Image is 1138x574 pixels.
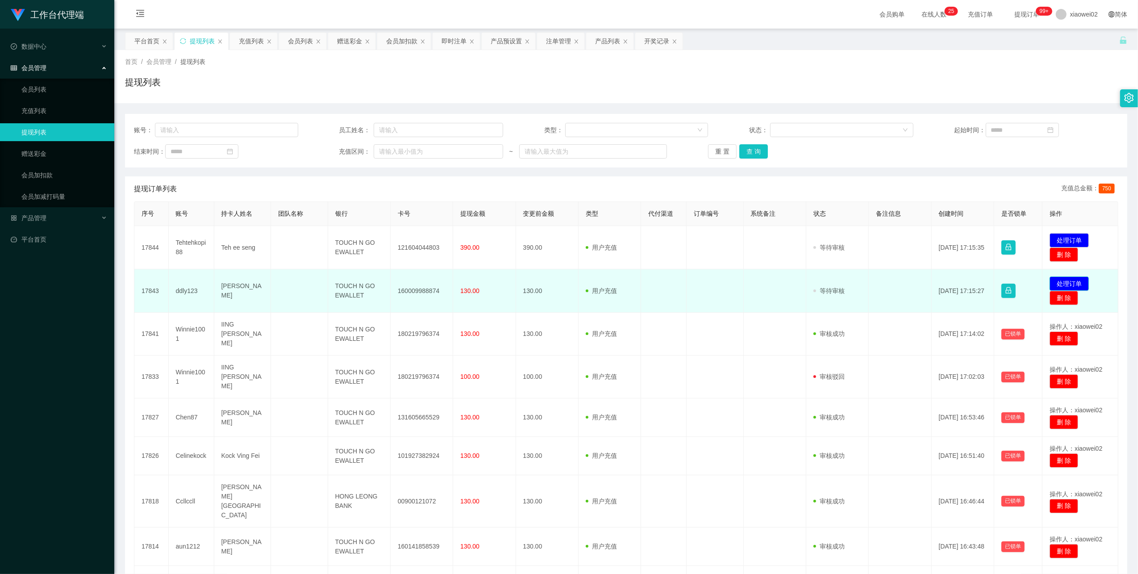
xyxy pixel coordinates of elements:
td: [DATE] 17:14:02 [932,313,994,356]
span: 提现列表 [180,58,205,65]
td: 130.00 [516,528,579,566]
span: / [175,58,177,65]
span: 用户充值 [586,287,617,294]
span: 审核成功 [813,330,845,337]
span: 状态： [749,126,770,135]
img: logo.9652507e.png [11,9,25,21]
span: 审核成功 [813,452,845,459]
td: [PERSON_NAME] [214,528,271,566]
td: [DATE] 17:15:35 [932,226,994,269]
span: 状态 [813,210,826,217]
i: 图标: close [217,39,223,44]
span: 操作人：xiaowei02 [1050,445,1102,452]
div: 会员加扣款 [386,33,417,50]
i: 图标: sync [180,38,186,44]
span: 等待审核 [813,244,845,251]
span: 提现订单 [1010,11,1044,17]
div: 产品预设置 [491,33,522,50]
div: 即时注单 [442,33,467,50]
span: 用户充值 [586,498,617,505]
i: 图标: close [469,39,475,44]
td: 101927382924 [391,437,453,475]
span: 用户充值 [586,452,617,459]
td: [PERSON_NAME][GEOGRAPHIC_DATA] [214,475,271,528]
i: 图标: close [316,39,321,44]
span: 卡号 [398,210,410,217]
td: TOUCH N GO EWALLET [328,356,391,398]
span: 系统备注 [751,210,776,217]
td: 180219796374 [391,313,453,356]
a: 会员加减打码量 [21,188,107,205]
i: 图标: check-circle-o [11,43,17,50]
td: 160009988874 [391,269,453,313]
button: 已锁单 [1001,451,1025,461]
td: 17818 [134,475,169,528]
button: 已锁单 [1001,541,1025,552]
span: 130.00 [460,498,479,505]
td: TOUCH N GO EWALLET [328,437,391,475]
i: 图标: table [11,65,17,71]
span: 130.00 [460,330,479,337]
span: 起始时间： [955,126,986,135]
span: 130.00 [460,452,479,459]
span: 390.00 [460,244,479,251]
span: 变更前金额 [523,210,554,217]
span: 750 [1099,184,1115,193]
a: 赠送彩金 [21,145,107,163]
td: 17843 [134,269,169,313]
div: 平台首页 [134,33,159,50]
td: TOUCH N GO EWALLET [328,313,391,356]
div: 提现列表 [190,33,215,50]
div: 充值列表 [239,33,264,50]
span: 用户充值 [586,414,617,421]
i: 图标: close [574,39,579,44]
span: 操作人：xiaowei02 [1050,366,1102,373]
button: 已锁单 [1001,372,1025,382]
td: 100.00 [516,356,579,398]
a: 会员列表 [21,80,107,98]
span: 审核成功 [813,543,845,550]
button: 处理订单 [1050,277,1089,291]
i: 图标: calendar [227,148,233,155]
p: 2 [948,7,951,16]
i: 图标: close [365,39,370,44]
i: 图标: setting [1124,93,1134,103]
td: [DATE] 16:53:46 [932,398,994,437]
span: 序号 [142,210,154,217]
span: 用户充值 [586,543,617,550]
h1: 提现列表 [125,75,161,89]
td: 180219796374 [391,356,453,398]
button: 处理订单 [1050,233,1089,247]
button: 图标: lock [1001,240,1016,255]
span: 充值订单 [964,11,998,17]
td: [PERSON_NAME] [214,398,271,437]
span: 会员管理 [146,58,171,65]
span: 操作 [1050,210,1062,217]
td: Tehtehkopi88 [169,226,214,269]
td: Kock Ving Fei [214,437,271,475]
span: 员工姓名： [339,126,373,135]
td: Chen87 [169,398,214,437]
td: TOUCH N GO EWALLET [328,398,391,437]
td: Teh ee seng [214,226,271,269]
button: 删 除 [1050,544,1078,558]
td: 17826 [134,437,169,475]
span: 用户充值 [586,244,617,251]
span: 账号 [176,210,188,217]
span: 100.00 [460,373,479,380]
div: 注单管理 [546,33,571,50]
span: 130.00 [460,287,479,294]
td: Winnie1001 [169,356,214,398]
td: IING [PERSON_NAME] [214,313,271,356]
button: 查 询 [739,144,768,159]
td: 390.00 [516,226,579,269]
button: 删 除 [1050,247,1078,262]
button: 删 除 [1050,291,1078,305]
td: 17844 [134,226,169,269]
button: 删 除 [1050,331,1078,346]
td: HONG LEONG BANK [328,475,391,528]
a: 图标: dashboard平台首页 [11,230,107,248]
i: 图标: unlock [1119,36,1127,44]
td: 130.00 [516,475,579,528]
td: 121604044803 [391,226,453,269]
